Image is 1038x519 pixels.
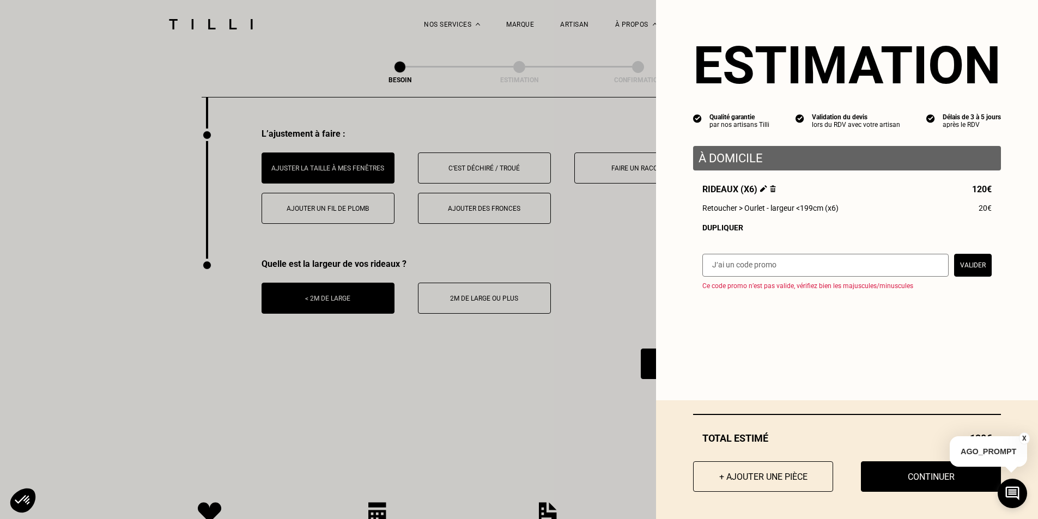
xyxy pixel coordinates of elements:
p: À domicile [699,151,995,165]
div: Dupliquer [702,223,992,232]
button: X [1019,432,1030,444]
span: 20€ [979,204,992,212]
div: Total estimé [693,432,1001,444]
button: Continuer [861,461,1001,492]
div: après le RDV [943,121,1001,129]
span: Rideaux (x6) [702,184,776,194]
img: icon list info [926,113,935,123]
div: Délais de 3 à 5 jours [943,113,1001,121]
div: lors du RDV avec votre artisan [812,121,900,129]
button: Valider [954,254,992,277]
span: Retoucher > Ourlet - largeur <199cm (x6) [702,204,839,212]
div: Qualité garantie [709,113,769,121]
div: par nos artisans Tilli [709,121,769,129]
button: + Ajouter une pièce [693,461,833,492]
section: Estimation [693,35,1001,96]
div: Validation du devis [812,113,900,121]
p: AGO_PROMPT [950,436,1027,467]
img: Supprimer [770,185,776,192]
img: icon list info [693,113,702,123]
span: 120€ [972,184,992,194]
p: Ce code promo n’est pas valide, vérifiez bien les majuscules/minuscules [702,282,1001,290]
img: Éditer [760,185,767,192]
img: icon list info [796,113,804,123]
input: J‘ai un code promo [702,254,949,277]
